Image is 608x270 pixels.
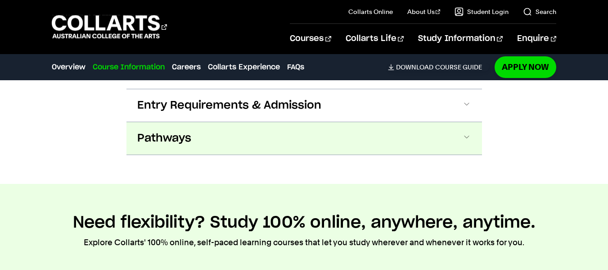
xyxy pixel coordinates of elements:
[52,62,86,73] a: Overview
[418,24,503,54] a: Study Information
[73,213,536,233] h2: Need flexibility? Study 100% online, anywhere, anytime.
[287,62,304,73] a: FAQs
[407,7,441,16] a: About Us
[396,63,433,71] span: Download
[93,62,165,73] a: Course Information
[137,131,191,146] span: Pathways
[84,236,524,249] p: Explore Collarts' 100% online, self-paced learning courses that let you study wherever and whenev...
[290,24,331,54] a: Courses
[523,7,556,16] a: Search
[348,7,393,16] a: Collarts Online
[388,63,489,71] a: DownloadCourse Guide
[52,14,167,40] div: Go to homepage
[126,122,482,155] button: Pathways
[208,62,280,73] a: Collarts Experience
[172,62,201,73] a: Careers
[137,98,321,113] span: Entry Requirements & Admission
[495,56,556,78] a: Apply Now
[517,24,556,54] a: Enquire
[455,7,509,16] a: Student Login
[126,89,482,122] button: Entry Requirements & Admission
[346,24,404,54] a: Collarts Life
